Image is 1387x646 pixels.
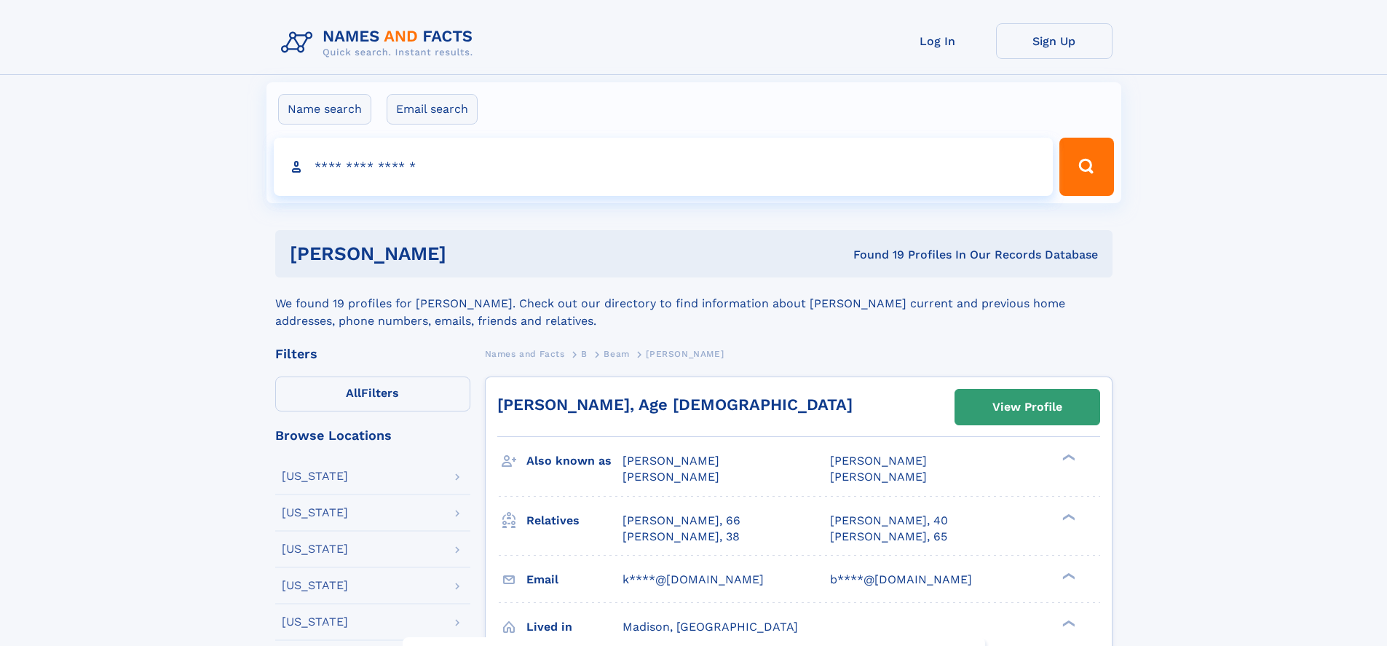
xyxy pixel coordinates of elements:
[623,454,719,468] span: [PERSON_NAME]
[1059,571,1076,580] div: ❯
[996,23,1113,59] a: Sign Up
[526,449,623,473] h3: Also known as
[581,349,588,359] span: B
[649,247,1098,263] div: Found 19 Profiles In Our Records Database
[1059,618,1076,628] div: ❯
[275,429,470,442] div: Browse Locations
[623,513,740,529] a: [PERSON_NAME], 66
[275,347,470,361] div: Filters
[346,386,361,400] span: All
[282,543,348,555] div: [US_STATE]
[497,395,853,414] a: [PERSON_NAME], Age [DEMOGRAPHIC_DATA]
[623,620,798,634] span: Madison, [GEOGRAPHIC_DATA]
[623,529,740,545] a: [PERSON_NAME], 38
[880,23,996,59] a: Log In
[1059,453,1076,462] div: ❯
[274,138,1054,196] input: search input
[1059,138,1113,196] button: Search Button
[275,277,1113,330] div: We found 19 profiles for [PERSON_NAME]. Check out our directory to find information about [PERSON...
[830,529,947,545] a: [PERSON_NAME], 65
[290,245,650,263] h1: [PERSON_NAME]
[955,390,1099,425] a: View Profile
[485,344,565,363] a: Names and Facts
[623,470,719,484] span: [PERSON_NAME]
[275,23,485,63] img: Logo Names and Facts
[282,616,348,628] div: [US_STATE]
[526,508,623,533] h3: Relatives
[275,377,470,411] label: Filters
[581,344,588,363] a: B
[526,615,623,639] h3: Lived in
[526,567,623,592] h3: Email
[992,390,1062,424] div: View Profile
[282,580,348,591] div: [US_STATE]
[830,513,948,529] a: [PERSON_NAME], 40
[282,470,348,482] div: [US_STATE]
[278,94,371,125] label: Name search
[282,507,348,519] div: [US_STATE]
[387,94,478,125] label: Email search
[604,344,629,363] a: Beam
[646,349,724,359] span: [PERSON_NAME]
[830,454,927,468] span: [PERSON_NAME]
[1059,512,1076,521] div: ❯
[604,349,629,359] span: Beam
[830,470,927,484] span: [PERSON_NAME]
